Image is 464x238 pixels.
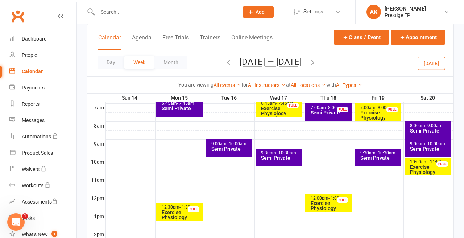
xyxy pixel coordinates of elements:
[87,103,105,112] th: 7am
[227,141,246,146] span: - 10:00am
[366,5,381,19] div: AK
[241,82,248,88] strong: for
[391,30,445,45] button: Appointment
[9,63,76,80] a: Calendar
[291,82,326,88] a: All Locations
[256,9,265,15] span: Add
[385,5,426,12] div: [PERSON_NAME]
[179,205,197,210] span: - 1:30pm
[304,93,354,103] th: Thu 18
[22,68,43,74] div: Calendar
[22,183,43,188] div: Workouts
[436,161,448,167] div: FULL
[9,47,76,63] a: People
[9,178,76,194] a: Workouts
[178,82,214,88] strong: You are viewing
[22,166,40,172] div: Waivers
[9,210,76,226] a: Tasks
[211,146,251,151] div: Semi Private
[376,150,395,155] span: - 10:30am
[337,197,348,203] div: FULL
[214,82,241,88] a: All events
[161,106,202,111] div: Semi Private
[410,128,450,133] div: Semi Private
[9,161,76,178] a: Waivers
[276,101,294,106] span: - 7:45am
[154,56,187,69] button: Month
[337,107,348,112] div: FULL
[188,206,199,212] div: FULL
[211,142,251,146] div: 9:00am
[261,151,301,155] div: 9:30am
[354,93,403,103] th: Fri 19
[403,93,453,103] th: Sat 20
[385,12,426,18] div: Prestige EP
[326,82,336,88] strong: with
[334,30,389,45] button: Class / Event
[87,176,105,185] th: 11am
[386,107,398,112] div: FULL
[425,141,445,146] span: - 10:00am
[51,231,57,237] span: 1
[410,164,450,185] div: Exercise Physiology Consult - [PERSON_NAME]
[9,112,76,129] a: Messages
[310,201,351,221] div: Exercise Physiology Consult - [PERSON_NAME]
[240,57,302,67] button: [DATE] — [DATE]
[310,110,351,115] div: Semi Private
[98,56,124,69] button: Day
[418,57,445,70] button: [DATE]
[87,121,105,130] th: 8am
[9,80,76,96] a: Payments
[95,7,233,17] input: Search...
[9,7,27,25] a: Clubworx
[87,139,105,149] th: 9am
[261,155,301,160] div: Semi Private
[410,142,450,146] div: 9:00am
[328,196,346,201] span: - 1:00pm
[124,56,154,69] button: Week
[200,34,220,50] button: Trainers
[410,160,450,164] div: 10:00am
[261,101,301,106] div: 6:45am
[22,199,58,205] div: Assessments
[22,231,48,237] div: What's New
[7,213,25,231] iframe: Intercom live chat
[254,93,304,103] th: Wed 17
[22,117,45,123] div: Messages
[105,93,155,103] th: Sun 14
[286,82,291,88] strong: at
[428,159,448,164] span: - 11:00am
[310,196,351,201] div: 12:00pm
[336,82,362,88] a: All Types
[9,31,76,47] a: Dashboard
[22,150,53,156] div: Product Sales
[22,215,35,221] div: Tasks
[161,101,202,106] div: 6:45am
[243,6,274,18] button: Add
[425,123,443,128] span: - 9:00am
[360,105,400,110] div: 7:00am
[87,158,105,167] th: 10am
[22,36,47,42] div: Dashboard
[287,103,299,108] div: FULL
[9,145,76,161] a: Product Sales
[261,106,301,131] div: Exercise Physiology Consult - [PERSON_NAME] [PERSON_NAME]
[360,151,400,155] div: 9:30am
[9,129,76,145] a: Automations
[360,110,400,130] div: Exercise Physiology Consult - [PERSON_NAME]
[22,213,28,219] span: 1
[205,93,254,103] th: Tue 16
[9,194,76,210] a: Assessments
[161,210,202,235] div: Exercise Physiology Consult - [PERSON_NAME] [PERSON_NAME]
[9,96,76,112] a: Reports
[22,134,51,139] div: Automations
[177,101,194,106] span: - 7:45am
[248,82,286,88] a: All Instructors
[22,85,45,91] div: Payments
[310,105,351,110] div: 7:00am
[410,124,450,128] div: 8:00am
[410,146,450,151] div: Semi Private
[161,205,202,210] div: 12:30pm
[326,105,343,110] span: - 8:00am
[360,155,400,160] div: Semi Private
